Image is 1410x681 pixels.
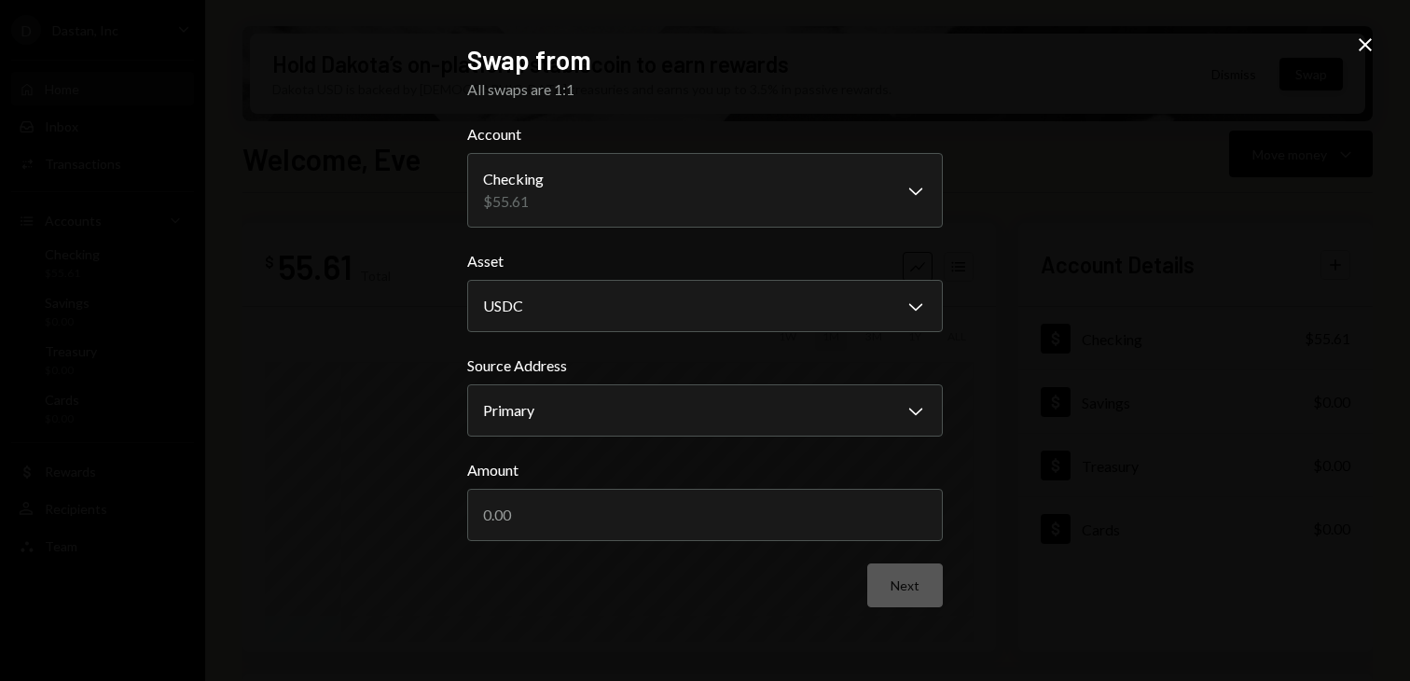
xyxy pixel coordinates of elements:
button: Source Address [467,384,943,437]
button: Account [467,153,943,228]
button: Asset [467,280,943,332]
label: Asset [467,250,943,272]
label: Amount [467,459,943,481]
input: 0.00 [467,489,943,541]
label: Source Address [467,354,943,377]
div: All swaps are 1:1 [467,78,943,101]
label: Account [467,123,943,146]
h2: Swap from [467,42,943,78]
